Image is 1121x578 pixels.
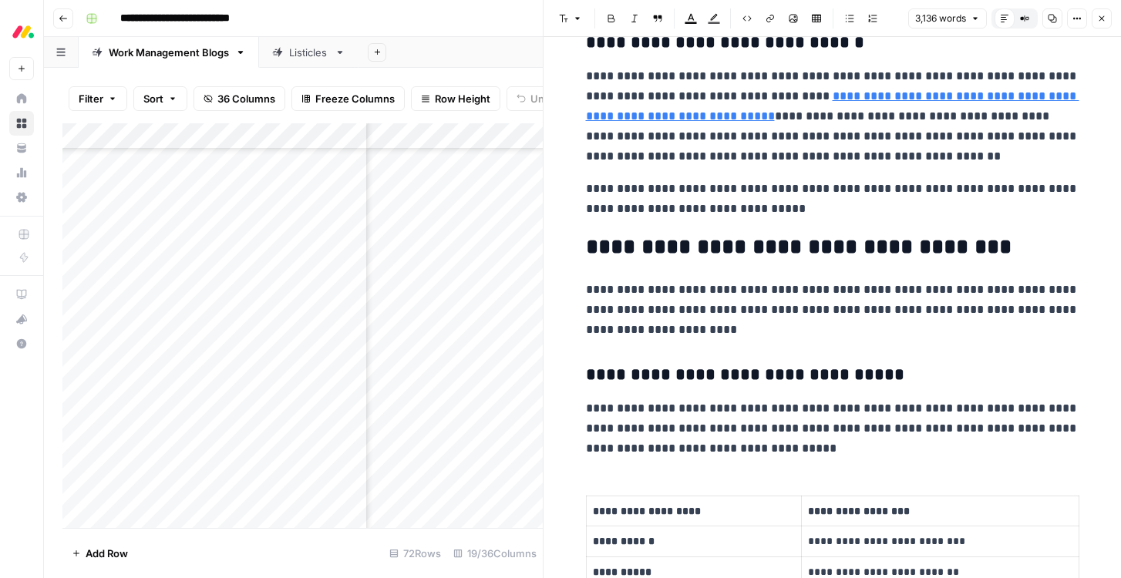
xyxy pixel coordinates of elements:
span: 3,136 words [915,12,966,25]
div: 19/36 Columns [447,541,543,566]
img: Monday.com Logo [9,18,37,45]
button: Help + Support [9,331,34,356]
button: 36 Columns [194,86,285,111]
a: Usage [9,160,34,185]
div: 72 Rows [383,541,447,566]
button: Filter [69,86,127,111]
button: 3,136 words [908,8,987,29]
div: What's new? [10,307,33,331]
a: Settings [9,185,34,210]
a: Your Data [9,136,34,160]
a: Work Management Blogs [79,37,259,68]
button: Sort [133,86,187,111]
div: Listicles [289,45,328,60]
span: Sort [143,91,163,106]
span: Row Height [435,91,490,106]
button: Freeze Columns [291,86,405,111]
span: Filter [79,91,103,106]
div: Work Management Blogs [109,45,229,60]
button: Workspace: Monday.com [9,12,34,51]
a: AirOps Academy [9,282,34,307]
button: Add Row [62,541,137,566]
span: 36 Columns [217,91,275,106]
span: Freeze Columns [315,91,395,106]
a: Home [9,86,34,111]
span: Undo [530,91,557,106]
button: What's new? [9,307,34,331]
button: Undo [507,86,567,111]
a: Listicles [259,37,359,68]
a: Browse [9,111,34,136]
button: Row Height [411,86,500,111]
span: Add Row [86,546,128,561]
